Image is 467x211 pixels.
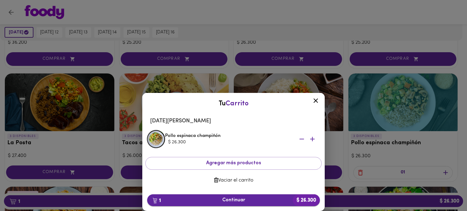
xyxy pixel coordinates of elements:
[153,198,157,204] img: cart.png
[432,176,461,205] iframe: Messagebird Livechat Widget
[145,175,322,186] button: Vaciar el carrito
[226,100,249,107] span: Carrito
[168,139,290,145] div: $ 26.300
[165,133,320,146] div: Pollo espinaca champiñón
[152,197,315,203] span: Continuar
[149,196,164,204] b: 1
[145,114,322,128] li: [DATE][PERSON_NAME]
[293,194,320,206] b: $ 26.300
[148,99,319,108] div: Tu
[150,160,317,166] span: Agregar más productos
[147,130,165,148] img: Pollo espinaca champiñón
[150,178,317,183] span: Vaciar el carrito
[145,157,322,169] button: Agregar más productos
[147,194,320,206] button: 1Continuar$ 26.300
